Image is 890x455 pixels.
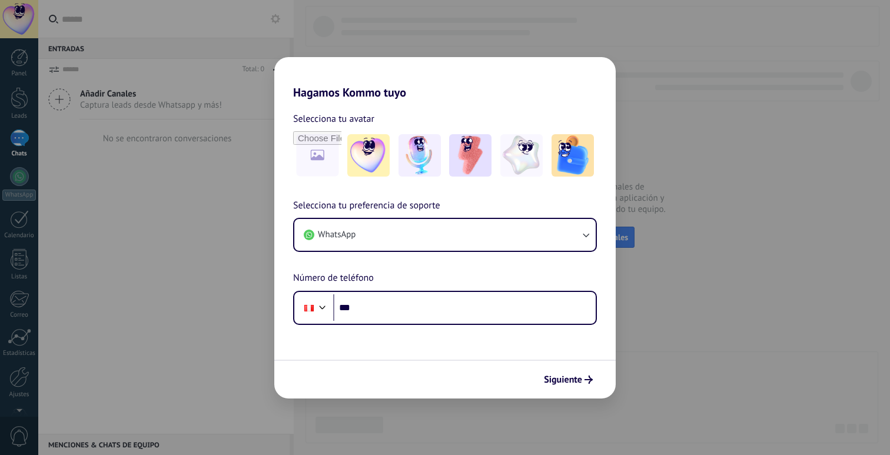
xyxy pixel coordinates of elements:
[274,57,616,99] h2: Hagamos Kommo tuyo
[449,134,492,177] img: -3.jpeg
[539,370,598,390] button: Siguiente
[552,134,594,177] img: -5.jpeg
[293,198,440,214] span: Selecciona tu preferencia de soporte
[500,134,543,177] img: -4.jpeg
[347,134,390,177] img: -1.jpeg
[398,134,441,177] img: -2.jpeg
[293,271,374,286] span: Número de teléfono
[298,295,320,320] div: Peru: + 51
[318,229,356,241] span: WhatsApp
[544,376,582,384] span: Siguiente
[294,219,596,251] button: WhatsApp
[293,111,374,127] span: Selecciona tu avatar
